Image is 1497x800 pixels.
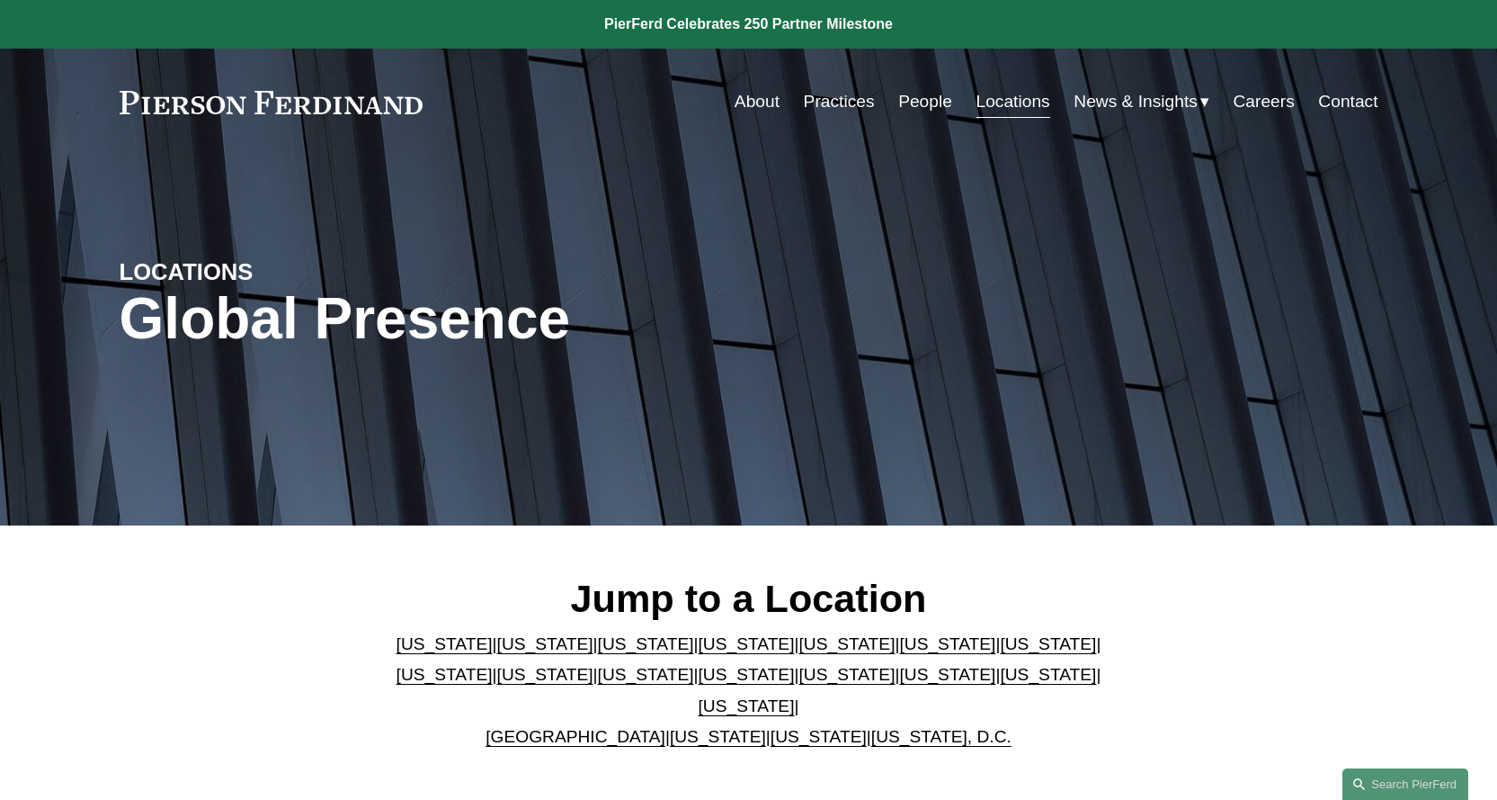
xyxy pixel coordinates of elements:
[1074,86,1198,118] span: News & Insights
[598,665,694,684] a: [US_STATE]
[1318,85,1377,119] a: Contact
[699,665,795,684] a: [US_STATE]
[1074,85,1209,119] a: folder dropdown
[871,727,1011,746] a: [US_STATE], D.C.
[120,286,958,352] h1: Global Presence
[771,727,867,746] a: [US_STATE]
[1000,665,1096,684] a: [US_STATE]
[1233,85,1294,119] a: Careers
[899,634,995,653] a: [US_STATE]
[497,634,593,653] a: [US_STATE]
[397,634,493,653] a: [US_STATE]
[381,629,1116,753] p: | | | | | | | | | | | | | | | | | |
[804,85,875,119] a: Practices
[120,257,434,286] h4: LOCATIONS
[699,634,795,653] a: [US_STATE]
[486,727,665,746] a: [GEOGRAPHIC_DATA]
[1000,634,1096,653] a: [US_STATE]
[1342,769,1468,800] a: Search this site
[899,665,995,684] a: [US_STATE]
[381,575,1116,622] h2: Jump to a Location
[397,665,493,684] a: [US_STATE]
[798,634,895,653] a: [US_STATE]
[497,665,593,684] a: [US_STATE]
[670,727,766,746] a: [US_STATE]
[598,634,694,653] a: [US_STATE]
[735,85,780,119] a: About
[699,697,795,715] a: [US_STATE]
[976,85,1050,119] a: Locations
[798,665,895,684] a: [US_STATE]
[898,85,952,119] a: People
